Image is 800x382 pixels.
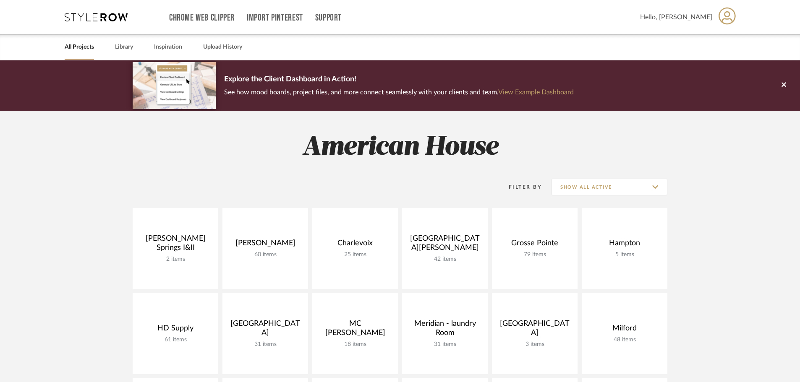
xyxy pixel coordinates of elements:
div: 42 items [409,256,481,263]
div: Milford [588,324,661,336]
div: 2 items [139,256,212,263]
p: See how mood boards, project files, and more connect seamlessly with your clients and team. [224,86,574,98]
a: Support [315,14,342,21]
div: 5 items [588,251,661,258]
a: View Example Dashboard [498,89,574,96]
div: [GEOGRAPHIC_DATA] [499,319,571,341]
div: 18 items [319,341,391,348]
div: [GEOGRAPHIC_DATA][PERSON_NAME] [409,234,481,256]
div: [PERSON_NAME] Springs I&II [139,234,212,256]
div: 61 items [139,336,212,343]
a: Import Pinterest [247,14,303,21]
div: Grosse Pointe [499,239,571,251]
a: Inspiration [154,42,182,53]
a: Chrome Web Clipper [169,14,235,21]
div: 31 items [409,341,481,348]
div: Charlevoix [319,239,391,251]
div: 31 items [229,341,301,348]
span: Hello, [PERSON_NAME] [640,12,712,22]
p: Explore the Client Dashboard in Action! [224,73,574,86]
div: Hampton [588,239,661,251]
div: [GEOGRAPHIC_DATA] [229,319,301,341]
a: All Projects [65,42,94,53]
h2: American House [98,132,702,163]
div: Meridian - laundry Room [409,319,481,341]
a: Library [115,42,133,53]
div: HD Supply [139,324,212,336]
div: [PERSON_NAME] [229,239,301,251]
div: 3 items [499,341,571,348]
div: MC [PERSON_NAME] [319,319,391,341]
img: d5d033c5-7b12-40c2-a960-1ecee1989c38.png [133,62,216,109]
div: 79 items [499,251,571,258]
div: Filter By [498,183,542,191]
div: 60 items [229,251,301,258]
div: 48 items [588,336,661,343]
div: 25 items [319,251,391,258]
a: Upload History [203,42,242,53]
